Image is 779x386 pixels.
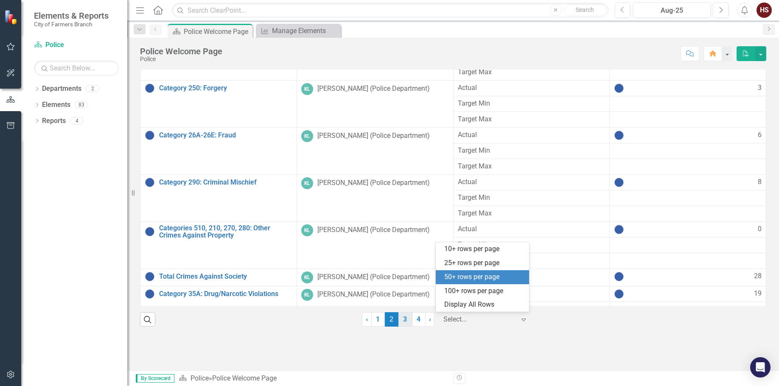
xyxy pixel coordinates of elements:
[458,177,605,187] span: Actual
[453,302,610,317] td: Double-Click to Edit
[610,269,766,286] td: Double-Click to Edit
[614,224,624,235] img: No Information
[750,357,771,378] div: Open Intercom Messenger
[458,305,605,314] span: Target Min
[453,221,610,237] td: Double-Click to Edit
[140,80,297,127] td: Double-Click to Edit Right Click for Context Menu
[301,224,313,236] div: KL
[758,83,762,93] span: 3
[317,84,430,94] div: [PERSON_NAME] (Police Department)
[366,315,368,323] span: ‹
[145,227,155,237] img: No Information
[758,177,762,187] span: 8
[317,131,430,141] div: [PERSON_NAME] (Police Department)
[610,206,766,221] td: Double-Click to Edit
[301,271,313,283] div: KL
[140,286,297,333] td: Double-Click to Edit Right Click for Context Menu
[610,221,766,237] td: Double-Click to Edit
[458,224,605,234] span: Actual
[301,83,313,95] div: KL
[610,143,766,159] td: Double-Click to Edit
[297,127,453,174] td: Double-Click to Edit
[272,25,339,36] div: Manage Elements
[564,4,606,16] button: Search
[86,85,99,92] div: 2
[610,127,766,143] td: Double-Click to Edit
[453,286,610,302] td: Double-Click to Edit
[458,256,605,266] span: Target Max
[371,312,385,327] a: 1
[610,190,766,206] td: Double-Click to Edit
[610,96,766,112] td: Double-Click to Edit
[757,3,772,18] div: HS
[145,83,155,93] img: No Information
[159,179,292,186] a: Category 290: Criminal Mischief
[458,271,605,281] span: Actual
[136,374,174,383] span: By Scorecard
[412,312,426,327] a: 4
[34,21,109,28] small: City of Farmers Branch
[385,312,398,327] span: 2
[636,6,708,16] div: Aug-25
[301,177,313,189] div: KL
[614,177,624,187] img: No Information
[42,116,66,126] a: Reports
[140,47,222,56] div: Police Welcome Page
[179,374,447,383] div: »
[458,99,605,109] span: Target Min
[159,290,292,298] a: Category 35A: Drug/Narcotic Violations
[159,131,292,139] a: Category 26A-26E: Fraud
[458,115,605,124] span: Target Max
[297,269,453,286] td: Double-Click to Edit
[758,224,762,235] span: 0
[4,10,19,25] img: ClearPoint Strategy
[34,11,109,21] span: Elements & Reports
[453,143,610,159] td: Double-Click to Edit
[453,174,610,190] td: Double-Click to Edit
[159,273,292,280] a: Total Crimes Against Society
[444,300,524,310] div: Display All Rows
[145,271,155,282] img: No Information
[610,253,766,269] td: Double-Click to Edit
[317,272,430,282] div: [PERSON_NAME] (Police Department)
[140,269,297,286] td: Double-Click to Edit Right Click for Context Menu
[458,289,605,299] span: Actual
[42,84,81,94] a: Departments
[453,96,610,112] td: Double-Click to Edit
[458,240,605,250] span: Target Min
[140,127,297,174] td: Double-Click to Edit Right Click for Context Menu
[614,271,624,282] img: No Information
[444,244,524,254] div: 10+ rows per page
[145,289,155,299] img: No Information
[145,130,155,140] img: No Information
[159,224,292,239] a: Categories 510, 210, 270, 280: Other Crimes Against Property
[458,83,605,93] span: Actual
[453,269,610,286] td: Double-Click to Edit
[614,83,624,93] img: No Information
[458,130,605,140] span: Actual
[633,3,711,18] button: Aug-25
[317,178,430,188] div: [PERSON_NAME] (Police Department)
[297,80,453,127] td: Double-Click to Edit
[610,174,766,190] td: Double-Click to Edit
[317,290,430,299] div: [PERSON_NAME] (Police Department)
[140,174,297,221] td: Double-Click to Edit Right Click for Context Menu
[301,130,313,142] div: KL
[458,162,605,171] span: Target Max
[758,130,762,140] span: 6
[444,258,524,268] div: 25+ rows per page
[429,315,431,323] span: ›
[610,80,766,96] td: Double-Click to Edit
[610,159,766,174] td: Double-Click to Edit
[212,374,277,382] div: Police Welcome Page
[297,221,453,269] td: Double-Click to Edit
[453,190,610,206] td: Double-Click to Edit
[453,206,610,221] td: Double-Click to Edit
[42,100,70,110] a: Elements
[444,272,524,282] div: 50+ rows per page
[754,289,762,299] span: 19
[458,209,605,218] span: Target Max
[614,289,624,299] img: No Information
[140,221,297,269] td: Double-Click to Edit Right Click for Context Menu
[453,237,610,253] td: Double-Click to Edit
